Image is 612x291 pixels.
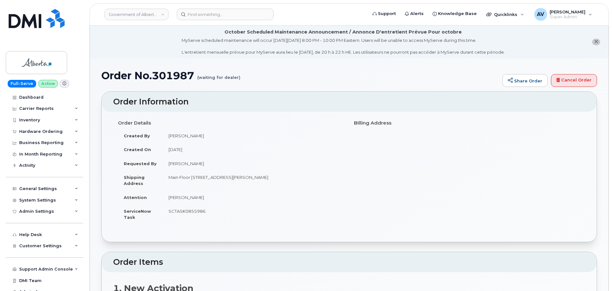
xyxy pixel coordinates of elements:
[124,161,157,166] strong: Requested By
[182,37,505,55] div: MyServe scheduled maintenance will occur [DATE][DATE] 8:00 PM - 10:00 PM Eastern. Users will be u...
[113,97,585,106] h2: Order Information
[163,204,344,224] td: SCTASK0855986
[113,258,585,267] h2: Order Items
[163,142,344,157] td: [DATE]
[551,74,597,87] a: Cancel Order
[124,195,147,200] strong: Attention
[163,157,344,171] td: [PERSON_NAME]
[163,190,344,204] td: [PERSON_NAME]
[124,209,151,220] strong: ServiceNow Task
[101,70,499,81] h1: Order No.301987
[118,120,344,126] h4: Order Details
[224,29,462,35] div: October Scheduled Maintenance Announcement / Annonce D'entretient Prévue Pour octobre
[592,39,600,45] button: close notification
[124,175,145,186] strong: Shipping Address
[354,120,580,126] h4: Billing Address
[163,170,344,190] td: Main Floor [STREET_ADDRESS][PERSON_NAME]
[163,129,344,143] td: [PERSON_NAME]
[124,147,151,152] strong: Created On
[197,70,240,80] small: (waiting for dealer)
[124,133,150,138] strong: Created By
[502,74,548,87] a: Share Order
